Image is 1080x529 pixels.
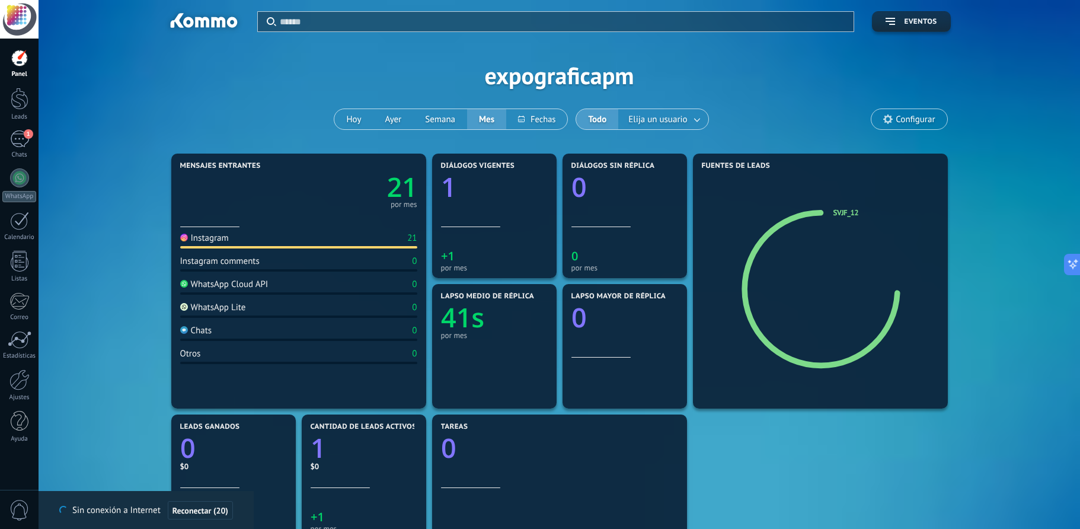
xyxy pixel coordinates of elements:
span: Leads ganados [180,423,240,431]
button: Todo [576,109,618,129]
img: Chats [180,326,188,334]
div: 0 [412,302,417,313]
span: Reconectar (20) [172,506,228,515]
span: Mensajes entrantes [180,162,261,170]
img: WhatsApp Lite [180,303,188,311]
div: Otros [180,348,201,359]
span: Fuentes de leads [702,162,771,170]
a: svjf_12 [833,208,859,218]
span: Tareas [441,423,468,431]
div: por mes [391,202,417,208]
div: $0 [180,461,287,471]
div: Listas [2,275,37,283]
div: Chats [2,151,37,159]
div: 0 [412,348,417,359]
img: Instagram [180,234,188,241]
button: Reconectar (20) [168,501,233,520]
span: Diálogos sin réplica [571,162,655,170]
div: WhatsApp [2,191,36,202]
text: +1 [311,509,324,525]
text: 41s [441,299,484,336]
span: Diálogos vigentes [441,162,515,170]
button: Eventos [872,11,950,32]
div: Instagram comments [180,256,260,267]
div: WhatsApp Cloud API [180,279,269,290]
text: 0 [571,299,587,336]
span: Lapso medio de réplica [441,292,535,301]
div: 0 [412,325,417,336]
button: Fechas [506,109,567,129]
span: Configurar [896,114,935,125]
div: Ajustes [2,394,37,401]
span: Cantidad de leads activos [311,423,417,431]
div: Calendario [2,234,37,241]
div: Leads [2,113,37,121]
text: +1 [441,248,455,264]
div: Sin conexión a Internet [59,501,233,520]
img: WhatsApp Cloud API [180,280,188,288]
div: WhatsApp Lite [180,302,246,313]
text: 0 [571,248,578,264]
a: 0 [180,430,287,466]
div: Panel [2,71,37,78]
button: Ayer [373,109,413,129]
span: Elija un usuario [626,111,689,128]
div: Chats [180,325,212,336]
text: 1 [441,169,456,205]
button: Semana [413,109,467,129]
div: Instagram [180,232,229,244]
text: 0 [571,169,587,205]
div: Ayuda [2,435,37,443]
text: 0 [441,430,456,466]
div: 0 [412,256,417,267]
a: 0 [441,430,678,466]
a: 21 [299,169,417,205]
div: Correo [2,314,37,321]
div: por mes [441,263,548,272]
span: Eventos [904,18,937,26]
div: Estadísticas [2,352,37,360]
text: 0 [180,430,196,466]
text: 1 [311,430,326,466]
a: 1 [311,430,417,466]
div: por mes [441,331,548,340]
text: 21 [386,169,417,205]
div: 0 [412,279,417,290]
span: Lapso mayor de réplica [571,292,666,301]
div: 21 [407,232,417,244]
button: Mes [467,109,506,129]
span: 1 [24,129,33,139]
div: por mes [571,263,678,272]
button: Hoy [334,109,373,129]
div: $0 [311,461,417,471]
button: Elija un usuario [618,109,708,129]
